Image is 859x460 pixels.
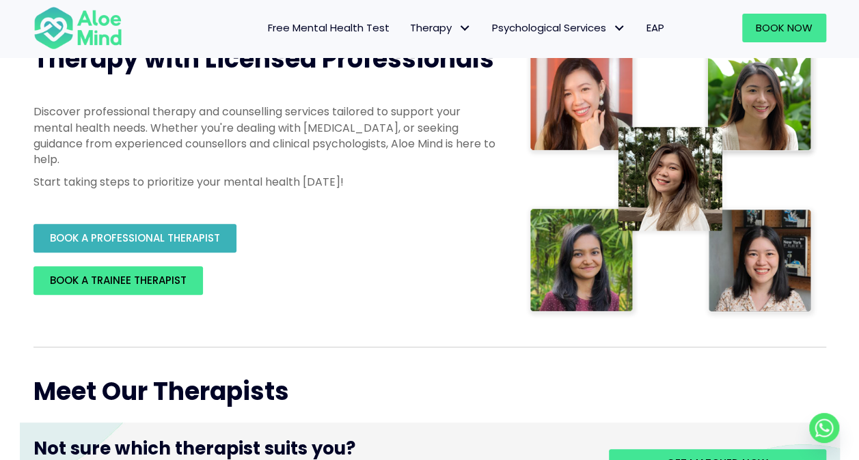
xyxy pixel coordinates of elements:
p: Start taking steps to prioritize your mental health [DATE]! [33,174,498,190]
span: Therapy with Licensed Professionals [33,42,494,76]
nav: Menu [140,14,674,42]
span: Book Now [756,20,813,35]
span: Meet Our Therapists [33,374,289,409]
span: Psychological Services: submenu [610,18,629,38]
span: Therapy [410,20,472,35]
span: EAP [646,20,664,35]
a: Free Mental Health Test [258,14,400,42]
span: Psychological Services [492,20,626,35]
span: Free Mental Health Test [268,20,390,35]
a: Whatsapp [809,413,839,443]
a: EAP [636,14,674,42]
a: BOOK A PROFESSIONAL THERAPIST [33,224,236,253]
a: Book Now [742,14,826,42]
span: Therapy: submenu [455,18,475,38]
span: BOOK A TRAINEE THERAPIST [50,273,187,287]
a: TherapyTherapy: submenu [400,14,482,42]
a: Psychological ServicesPsychological Services: submenu [482,14,636,42]
img: Therapist collage [526,42,818,319]
span: BOOK A PROFESSIONAL THERAPIST [50,231,220,245]
img: Aloe mind Logo [33,5,122,51]
p: Discover professional therapy and counselling services tailored to support your mental health nee... [33,104,498,167]
a: BOOK A TRAINEE THERAPIST [33,266,203,295]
